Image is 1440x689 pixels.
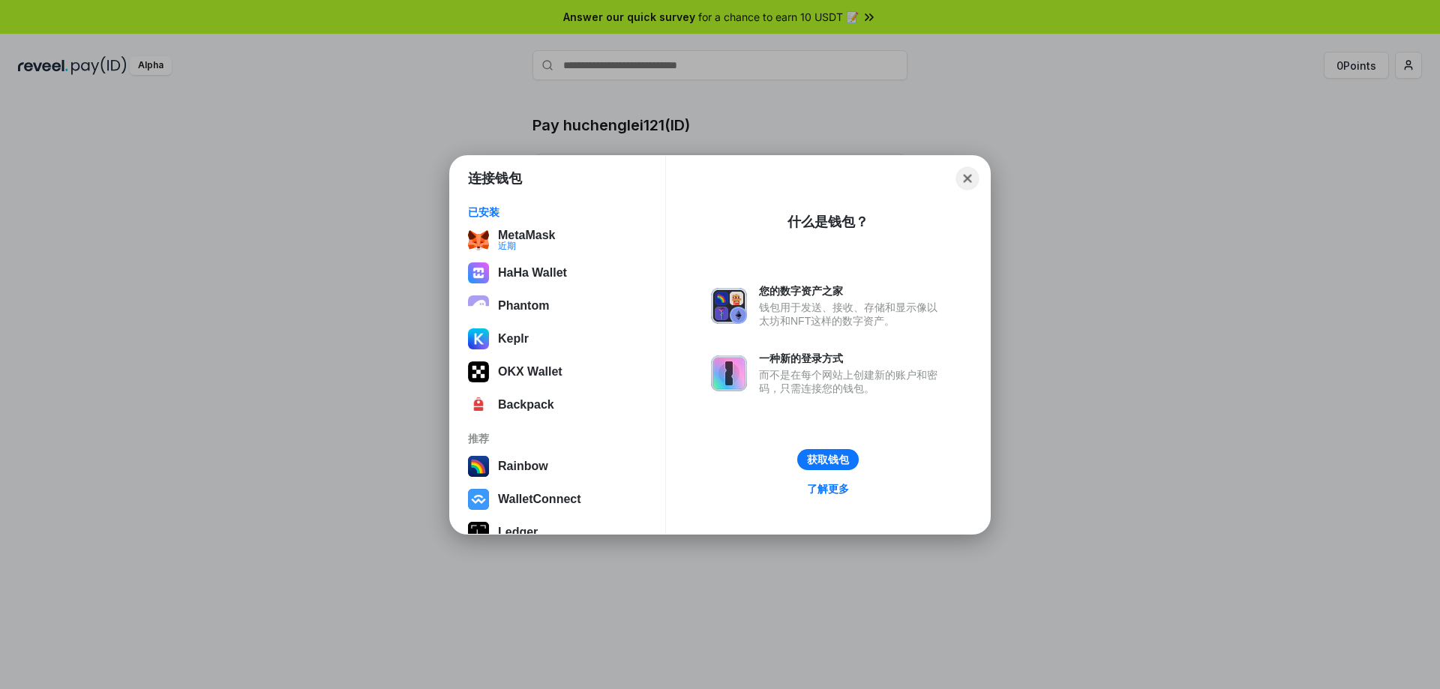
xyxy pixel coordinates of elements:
button: Backpack [463,390,652,420]
button: Phantom [463,291,652,321]
div: 已安装 [468,205,647,219]
a: 了解更多 [798,479,858,499]
div: Ledger [498,526,538,539]
div: 了解更多 [807,482,849,496]
div: 一种新的登录方式 [759,352,945,365]
button: HaHa Wallet [463,258,652,288]
div: WalletConnect [498,493,581,506]
div: 您的数字资产之家 [759,284,945,298]
div: 钱包用于发送、接收、存储和显示像以太坊和NFT这样的数字资产。 [759,301,945,328]
h1: 连接钱包 [468,169,522,187]
div: Backpack [498,398,554,412]
img: svg+xml;base64,PHN2ZyB3aWR0aD0iMzUiIGhlaWdodD0iMzQiIHZpZXdCb3g9IjAgMCAzNSAzNCIgZmlsbD0ibm9uZSIgeG... [468,229,489,250]
img: svg+xml,%3Csvg%20xmlns%3D%22http%3A%2F%2Fwww.w3.org%2F2000%2Fsvg%22%20width%3D%2228%22%20height%3... [468,522,489,543]
img: czlE1qaAbsgAAACV0RVh0ZGF0ZTpjcmVhdGUAMjAyNC0wNS0wN1QwMzo0NTo1MSswMDowMJbjUeUAAAAldEVYdGRhdGU6bW9k... [468,262,489,283]
div: Rainbow [498,460,548,473]
div: 推荐 [468,432,647,445]
div: Keplr [498,332,529,346]
img: svg+xml,%3Csvg%20xmlns%3D%22http%3A%2F%2Fwww.w3.org%2F2000%2Fsvg%22%20fill%3D%22none%22%20viewBox... [711,288,747,324]
div: OKX Wallet [498,365,562,379]
img: svg+xml,%3Csvg%20width%3D%2228%22%20height%3D%2228%22%20viewBox%3D%220%200%2028%2028%22%20fill%3D... [468,489,489,510]
img: svg+xml,%3Csvg%20xmlns%3D%22http%3A%2F%2Fwww.w3.org%2F2000%2Fsvg%22%20fill%3D%22none%22%20viewBox... [711,355,747,391]
img: epq2vO3P5aLWl15yRS7Q49p1fHTx2Sgh99jU3kfXv7cnPATIVQHAx5oQs66JWv3SWEjHOsb3kKgmE5WNBxBId7C8gm8wEgOvz... [468,295,489,316]
img: 4BxBxKvl5W07cAAAAASUVORK5CYII= [468,394,489,415]
img: svg+xml,%3Csvg%20width%3D%22120%22%20height%3D%22120%22%20viewBox%3D%220%200%20120%20120%22%20fil... [468,456,489,477]
button: 获取钱包 [797,449,859,470]
div: HaHa Wallet [498,266,567,280]
div: MetaMask [498,228,555,241]
button: Close [956,166,979,190]
button: Rainbow [463,451,652,481]
div: Phantom [498,299,549,313]
button: WalletConnect [463,484,652,514]
div: 什么是钱包？ [787,213,868,231]
button: Keplr [463,324,652,354]
div: 获取钱包 [807,453,849,466]
div: 而不是在每个网站上创建新的账户和密码，只需连接您的钱包。 [759,368,945,395]
button: Ledger [463,517,652,547]
img: 5VZ71FV6L7PA3gg3tXrdQ+DgLhC+75Wq3no69P3MC0NFQpx2lL04Ql9gHK1bRDjsSBIvScBnDTk1WrlGIZBorIDEYJj+rhdgn... [468,361,489,382]
img: ByMCUfJCc2WaAAAAAElFTkSuQmCC [468,328,489,349]
div: 近期 [498,241,555,250]
button: MetaMask近期 [463,225,652,255]
button: OKX Wallet [463,357,652,387]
